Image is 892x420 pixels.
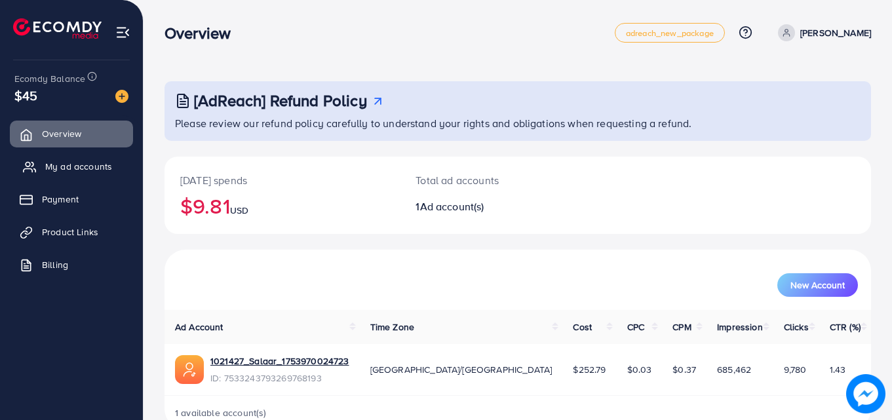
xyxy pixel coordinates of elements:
span: Impression [717,320,763,334]
span: [GEOGRAPHIC_DATA]/[GEOGRAPHIC_DATA] [370,363,553,376]
p: [DATE] spends [180,172,384,188]
span: CPC [627,320,644,334]
span: New Account [790,280,845,290]
p: [PERSON_NAME] [800,25,871,41]
span: $252.79 [573,363,606,376]
span: Clicks [784,320,809,334]
p: Please review our refund policy carefully to understand your rights and obligations when requesti... [175,115,863,131]
span: $0.37 [672,363,696,376]
span: CTR (%) [830,320,861,334]
span: 1 available account(s) [175,406,267,419]
h3: [AdReach] Refund Policy [194,91,367,110]
span: USD [230,204,248,217]
span: $45 [14,86,37,105]
span: Payment [42,193,79,206]
h2: $9.81 [180,193,384,218]
img: menu [115,25,130,40]
h3: Overview [165,24,241,43]
img: image [846,374,885,413]
p: Total ad accounts [416,172,561,188]
span: My ad accounts [45,160,112,173]
h2: 1 [416,200,561,213]
span: 9,780 [784,363,807,376]
span: Cost [573,320,592,334]
a: Payment [10,186,133,212]
span: Overview [42,127,81,140]
a: Overview [10,121,133,147]
a: Product Links [10,219,133,245]
span: adreach_new_package [626,29,714,37]
a: My ad accounts [10,153,133,180]
button: New Account [777,273,858,297]
img: image [115,90,128,103]
span: Product Links [42,225,98,239]
img: logo [13,18,102,39]
a: [PERSON_NAME] [773,24,871,41]
span: Ad Account [175,320,223,334]
img: ic-ads-acc.e4c84228.svg [175,355,204,384]
a: 1021427_Salaar_1753970024723 [210,354,349,368]
span: Ad account(s) [420,199,484,214]
span: Billing [42,258,68,271]
a: Billing [10,252,133,278]
span: Ecomdy Balance [14,72,85,85]
span: $0.03 [627,363,652,376]
a: adreach_new_package [615,23,725,43]
span: Time Zone [370,320,414,334]
span: 685,462 [717,363,751,376]
span: ID: 7533243793269768193 [210,372,349,385]
span: 1.43 [830,363,846,376]
span: CPM [672,320,691,334]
